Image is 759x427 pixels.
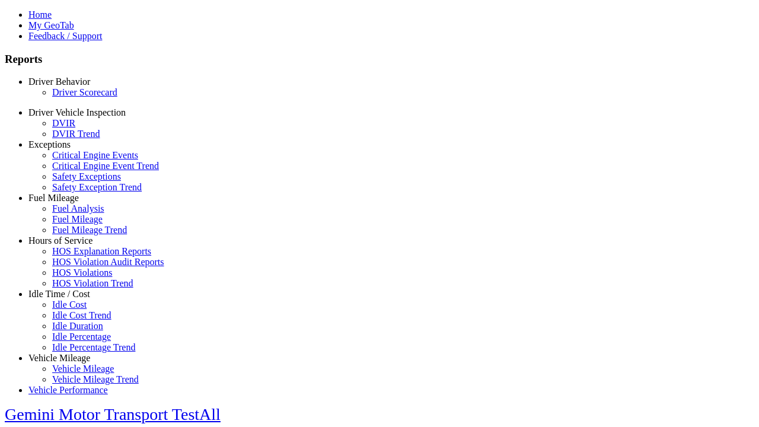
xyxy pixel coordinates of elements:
a: Idle Percentage [52,332,111,342]
a: HOS Violation Audit Reports [52,257,164,267]
a: Fuel Mileage [52,214,103,224]
a: My GeoTab [28,20,74,30]
a: Exceptions [28,139,71,149]
a: HOS Explanation Reports [52,246,151,256]
a: Idle Percentage Trend [52,342,135,352]
a: Fuel Mileage [28,193,79,203]
a: Idle Cost Trend [52,310,111,320]
a: HOS Violation Trend [52,278,133,288]
a: DVIR Trend [52,129,100,139]
a: Vehicle Mileage Trend [52,374,139,384]
a: Fuel Analysis [52,203,104,213]
a: DVIR [52,118,75,128]
a: Driver Vehicle Inspection [28,107,126,117]
a: Vehicle Performance [28,385,108,395]
a: Home [28,9,52,20]
a: Idle Duration [52,321,103,331]
a: Critical Engine Events [52,150,138,160]
a: Fuel Mileage Trend [52,225,127,235]
a: Driver Behavior [28,77,90,87]
a: Critical Engine Event Trend [52,161,159,171]
a: Vehicle Mileage [52,364,114,374]
a: Hours of Service [28,235,93,246]
a: Gemini Motor Transport TestAll [5,405,221,423]
a: Feedback / Support [28,31,102,41]
a: Safety Exception Trend [52,182,142,192]
a: Safety Exceptions [52,171,121,181]
a: Vehicle Mileage [28,353,90,363]
h3: Reports [5,53,754,66]
a: Idle Cost [52,299,87,310]
a: Driver Scorecard [52,87,117,97]
a: HOS Violations [52,267,112,278]
a: Idle Time / Cost [28,289,90,299]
